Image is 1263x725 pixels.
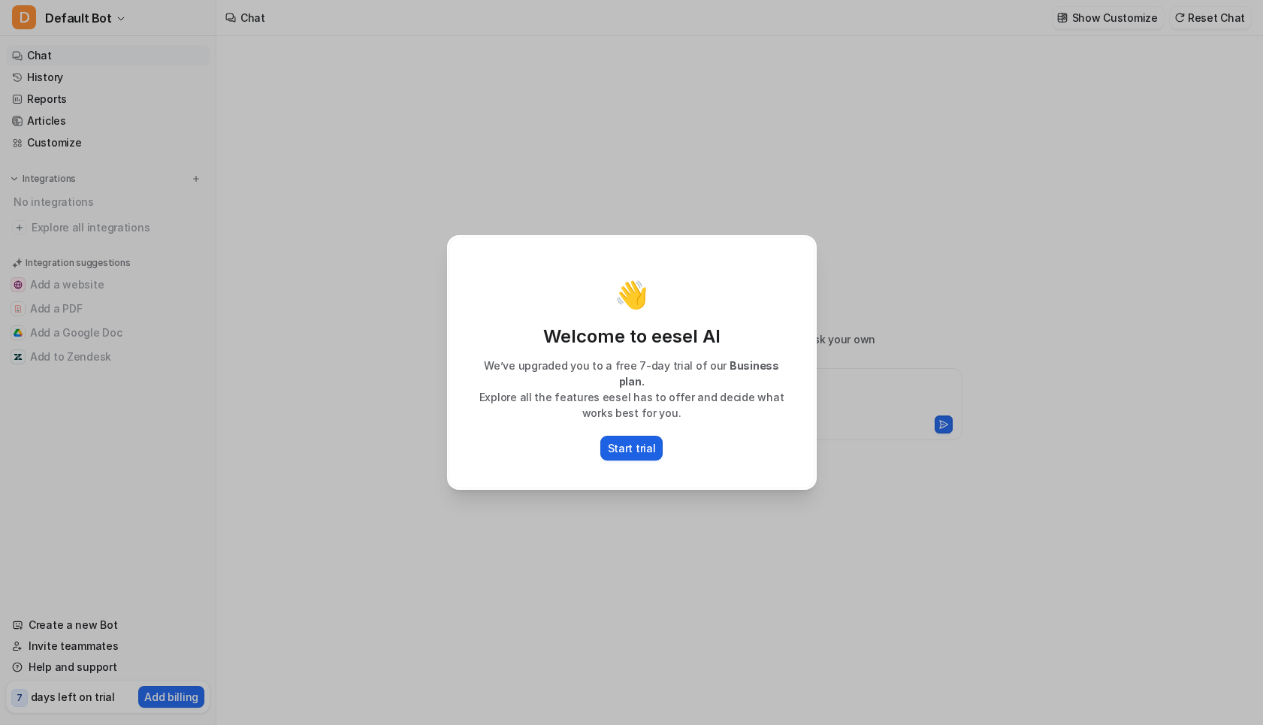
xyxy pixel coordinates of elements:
p: We’ve upgraded you to a free 7-day trial of our [464,358,799,389]
p: Welcome to eesel AI [464,325,799,349]
p: Explore all the features eesel has to offer and decide what works best for you. [464,389,799,421]
p: 👋 [615,279,648,310]
p: Start trial [608,440,656,456]
button: Start trial [600,436,663,461]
